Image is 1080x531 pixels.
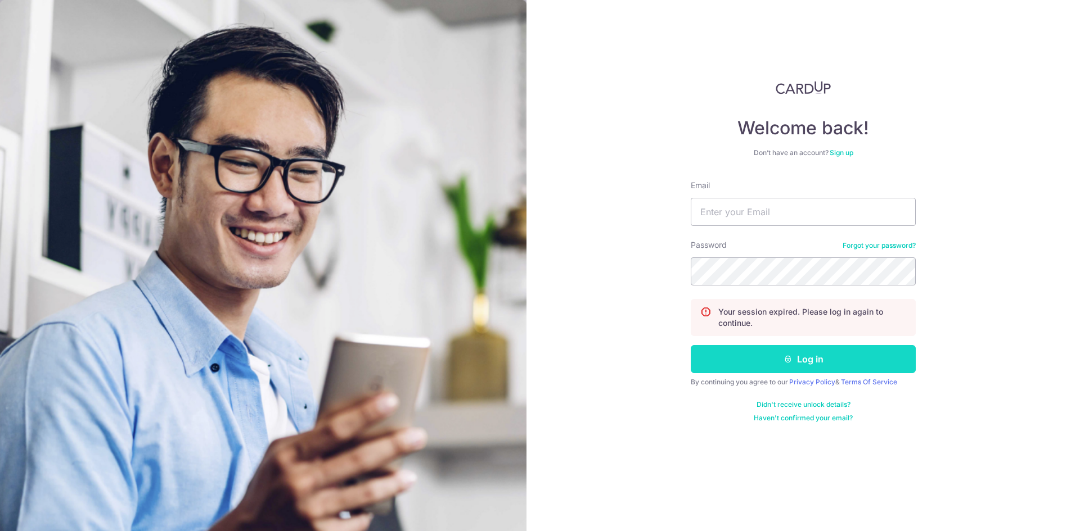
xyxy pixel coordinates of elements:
label: Password [691,239,727,251]
a: Didn't receive unlock details? [757,400,850,409]
label: Email [691,180,710,191]
img: CardUp Logo [776,81,831,94]
a: Haven't confirmed your email? [754,414,853,423]
a: Sign up [830,148,853,157]
p: Your session expired. Please log in again to continue. [718,306,906,329]
button: Log in [691,345,916,373]
a: Privacy Policy [789,378,835,386]
h4: Welcome back! [691,117,916,139]
div: Don’t have an account? [691,148,916,157]
input: Enter your Email [691,198,916,226]
div: By continuing you agree to our & [691,378,916,387]
a: Forgot your password? [843,241,916,250]
a: Terms Of Service [841,378,897,386]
